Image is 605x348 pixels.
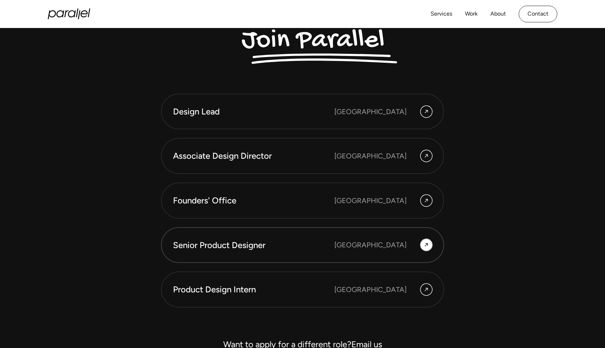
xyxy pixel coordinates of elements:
[161,271,444,308] a: Product Design Intern [GEOGRAPHIC_DATA]
[334,106,407,117] div: [GEOGRAPHIC_DATA]
[490,9,506,19] a: About
[161,138,444,174] a: Associate Design Director [GEOGRAPHIC_DATA]
[173,284,334,296] div: Product Design Intern
[173,150,334,162] div: Associate Design Director
[173,239,334,251] div: Senior Product Designer
[334,240,407,250] div: [GEOGRAPHIC_DATA]
[334,195,407,206] div: [GEOGRAPHIC_DATA]
[173,106,334,118] div: Design Lead
[465,9,478,19] a: Work
[48,9,90,19] a: home
[519,6,557,22] a: Contact
[161,183,444,219] a: Founders' Office [GEOGRAPHIC_DATA]
[334,151,407,161] div: [GEOGRAPHIC_DATA]
[161,94,444,130] a: Design Lead [GEOGRAPHIC_DATA]
[173,195,334,207] div: Founders' Office
[431,9,452,19] a: Services
[161,227,444,263] a: Senior Product Designer [GEOGRAPHIC_DATA]
[334,284,407,295] div: [GEOGRAPHIC_DATA]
